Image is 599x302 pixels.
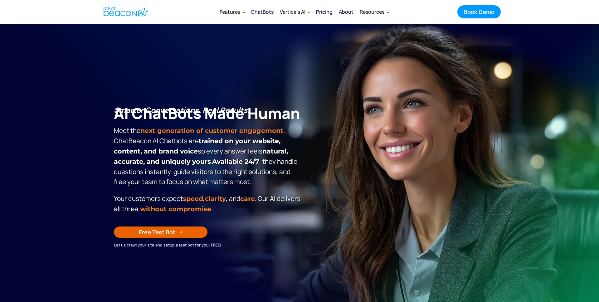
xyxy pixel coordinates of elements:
div: Resources [357,4,392,19]
div: Features [220,7,240,16]
a: ChatBots [248,4,277,20]
img: Arrow [179,230,183,234]
div: Free Test Bot [139,228,175,236]
h1: AI ChatBots Made Human [114,103,303,123]
p: Meet the . ChatBeacon Al Chatbots are so every answer feels , they handle questions instantly, gu... [114,105,303,187]
span: without compromise [140,205,211,213]
strong: speed [183,195,203,202]
a: Book Demo [457,5,501,18]
a: home [98,4,152,19]
img: Dropdown [243,11,245,13]
span: care [240,195,255,202]
div: Features [217,4,248,19]
p: Your customers expect , , and . Our Al delivers all three, . [114,193,303,214]
a: Free Test Bot [114,226,207,238]
span: clarity [205,195,226,202]
strong: next generation of customer engagement [140,127,283,134]
div: ChatBots [251,7,274,16]
img: Dropdown [308,11,310,13]
div: Verticals AI [277,4,313,19]
a: About [336,4,357,20]
strong: Available 24/7 [212,158,259,165]
a: Pricing [313,4,336,20]
div: Resources [360,7,384,16]
div: About [339,7,353,16]
div: Pricing [316,7,333,16]
div: Verticals AI [280,7,305,16]
img: Dropdown [387,11,389,13]
div: Book Demo [464,8,494,16]
div: Let us crawl your site and setup a test bot for you, FREE! [114,241,303,248]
